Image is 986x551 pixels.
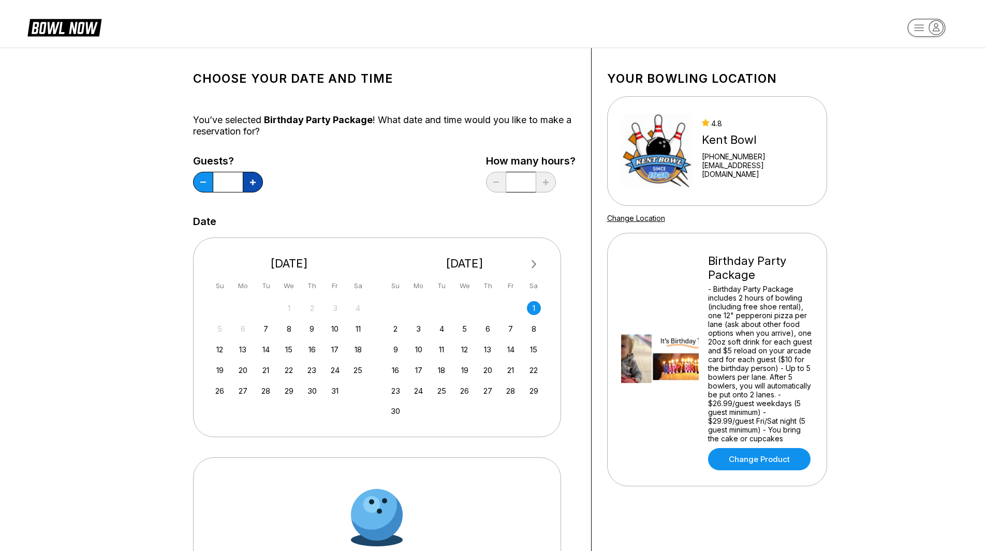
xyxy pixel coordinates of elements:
div: Not available Wednesday, October 1st, 2025 [282,301,296,315]
div: Choose Sunday, October 12th, 2025 [213,342,227,356]
div: Choose Saturday, November 8th, 2025 [527,322,541,336]
div: Choose Friday, November 28th, 2025 [504,384,518,398]
div: Choose Monday, October 20th, 2025 [236,363,250,377]
div: Choose Saturday, November 15th, 2025 [527,342,541,356]
div: Choose Thursday, October 9th, 2025 [305,322,319,336]
div: Choose Tuesday, October 7th, 2025 [259,322,273,336]
img: Kent Bowl [621,112,693,190]
div: Choose Saturday, November 29th, 2025 [527,384,541,398]
label: Guests? [193,155,263,167]
div: Choose Monday, November 3rd, 2025 [411,322,425,336]
div: Choose Thursday, November 20th, 2025 [481,363,495,377]
div: Sa [351,279,365,293]
span: Birthday Party Package [264,114,373,125]
div: Choose Tuesday, November 18th, 2025 [435,363,449,377]
div: Choose Saturday, October 11th, 2025 [351,322,365,336]
div: You’ve selected ! What date and time would you like to make a reservation for? [193,114,576,137]
div: Choose Thursday, November 27th, 2025 [481,384,495,398]
div: Not available Friday, October 3rd, 2025 [328,301,342,315]
div: Choose Sunday, November 2nd, 2025 [389,322,403,336]
div: Choose Thursday, October 30th, 2025 [305,384,319,398]
div: Choose Thursday, October 16th, 2025 [305,342,319,356]
div: Choose Monday, October 27th, 2025 [236,384,250,398]
div: - Birthday Party Package includes 2 hours of bowling (including free shoe rental), one 12" pepper... [708,285,813,443]
div: Birthday Party Package [708,254,813,282]
div: [DATE] [209,257,370,271]
div: Choose Wednesday, November 12th, 2025 [458,342,472,356]
div: Tu [259,279,273,293]
div: Choose Tuesday, October 21st, 2025 [259,363,273,377]
div: Not available Sunday, October 5th, 2025 [213,322,227,336]
div: Choose Tuesday, October 28th, 2025 [259,384,273,398]
div: Choose Wednesday, November 5th, 2025 [458,322,472,336]
div: Th [481,279,495,293]
div: We [458,279,472,293]
div: [PHONE_NUMBER] [702,152,813,161]
div: Choose Tuesday, November 4th, 2025 [435,322,449,336]
div: Choose Wednesday, October 29th, 2025 [282,384,296,398]
div: Choose Saturday, October 18th, 2025 [351,342,365,356]
div: Choose Sunday, November 9th, 2025 [389,342,403,356]
div: Choose Monday, November 10th, 2025 [411,342,425,356]
div: Th [305,279,319,293]
div: Choose Wednesday, October 22nd, 2025 [282,363,296,377]
div: Choose Wednesday, November 19th, 2025 [458,363,472,377]
div: Choose Friday, October 17th, 2025 [328,342,342,356]
div: We [282,279,296,293]
a: Change Location [607,214,665,222]
div: month 2025-11 [387,300,542,419]
div: Mo [236,279,250,293]
div: Not available Thursday, October 2nd, 2025 [305,301,319,315]
div: Choose Tuesday, October 14th, 2025 [259,342,273,356]
div: Choose Sunday, October 26th, 2025 [213,384,227,398]
div: Choose Wednesday, October 15th, 2025 [282,342,296,356]
div: Choose Thursday, October 23rd, 2025 [305,363,319,377]
div: Choose Saturday, November 1st, 2025 [527,301,541,315]
div: Su [213,279,227,293]
div: Choose Friday, October 10th, 2025 [328,322,342,336]
div: Choose Saturday, November 22nd, 2025 [527,363,541,377]
div: Choose Friday, November 14th, 2025 [504,342,518,356]
div: Choose Saturday, October 25th, 2025 [351,363,365,377]
div: Choose Friday, October 31st, 2025 [328,384,342,398]
div: Fr [504,279,518,293]
button: Next Month [526,256,542,273]
div: Mo [411,279,425,293]
div: Choose Friday, October 24th, 2025 [328,363,342,377]
div: Choose Sunday, November 16th, 2025 [389,363,403,377]
div: Choose Monday, November 17th, 2025 [411,363,425,377]
h1: Your bowling location [607,71,827,86]
div: Not available Saturday, October 4th, 2025 [351,301,365,315]
div: Choose Friday, November 21st, 2025 [504,363,518,377]
div: Tu [435,279,449,293]
label: Date [193,216,216,227]
div: Choose Friday, November 7th, 2025 [504,322,518,336]
div: Choose Wednesday, November 26th, 2025 [458,384,472,398]
div: Sa [527,279,541,293]
a: [EMAIL_ADDRESS][DOMAIN_NAME] [702,161,813,178]
div: Choose Sunday, November 23rd, 2025 [389,384,403,398]
div: Choose Sunday, November 30th, 2025 [389,404,403,418]
div: [DATE] [385,257,545,271]
div: Choose Monday, November 24th, 2025 [411,384,425,398]
div: Choose Sunday, October 19th, 2025 [213,363,227,377]
div: Kent Bowl [702,133,813,147]
div: 4.8 [702,119,813,128]
div: Su [389,279,403,293]
img: Birthday Party Package [621,321,699,398]
div: Choose Thursday, November 13th, 2025 [481,342,495,356]
div: Choose Thursday, November 6th, 2025 [481,322,495,336]
div: Choose Monday, October 13th, 2025 [236,342,250,356]
label: How many hours? [486,155,576,167]
div: Fr [328,279,342,293]
a: Change Product [708,448,811,470]
div: month 2025-10 [212,300,367,398]
div: Choose Tuesday, November 11th, 2025 [435,342,449,356]
h1: Choose your Date and time [193,71,576,86]
div: Choose Tuesday, November 25th, 2025 [435,384,449,398]
div: Not available Monday, October 6th, 2025 [236,322,250,336]
div: Choose Wednesday, October 8th, 2025 [282,322,296,336]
